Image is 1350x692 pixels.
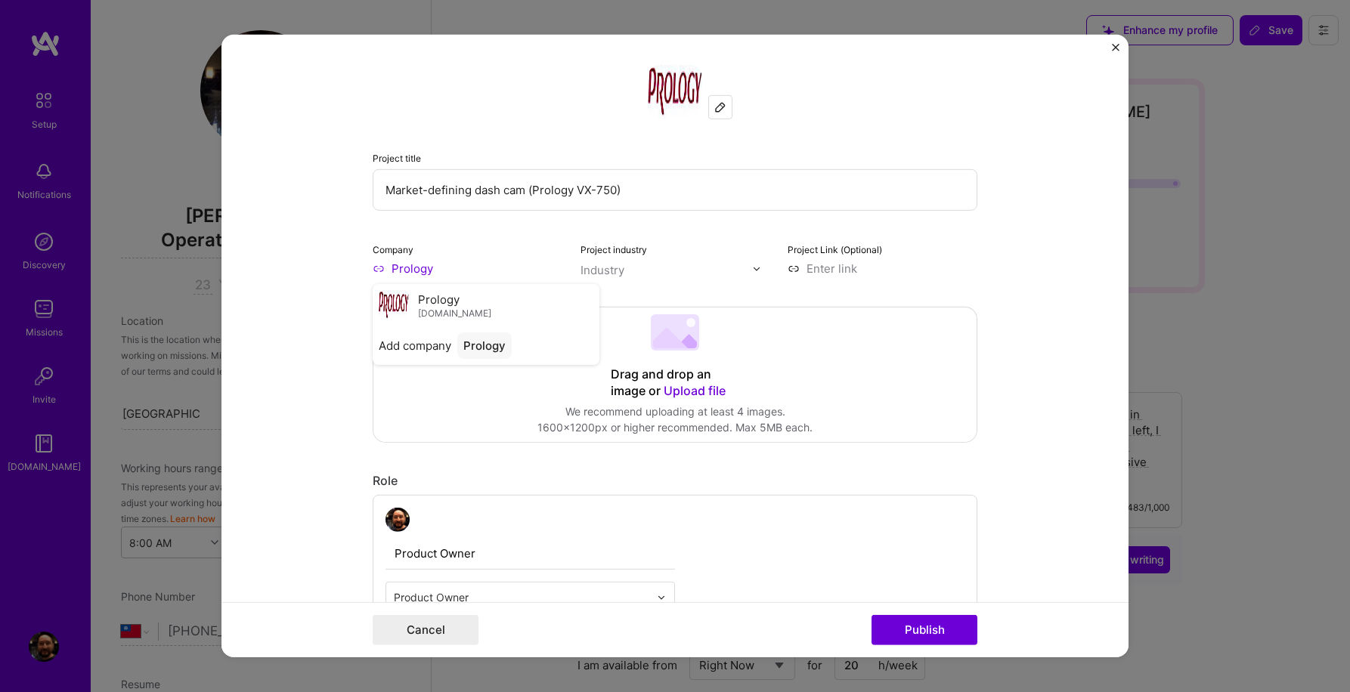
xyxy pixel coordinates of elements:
div: 1600x1200px or higher recommended. Max 5MB each. [537,419,813,435]
label: Project title [373,153,421,164]
span: Upload file [664,383,726,398]
input: Enter link [788,261,977,276]
button: Publish [872,615,977,645]
div: We recommend uploading at least 4 images. [537,403,813,419]
input: Enter the name of the project [373,169,977,211]
img: Edit [714,101,726,113]
button: Cancel [373,615,478,645]
button: Close [1112,44,1119,60]
label: Project Link (Optional) [788,244,882,255]
input: Role Name [385,538,675,570]
div: Prology [457,332,512,359]
img: drop icon [657,592,666,601]
div: Industry [581,262,624,278]
div: Drag and drop an image or [611,366,739,400]
div: Drag and drop an image or Upload fileWe recommend uploading at least 4 images.1600x1200px or high... [373,307,977,443]
span: Prology [418,291,460,307]
div: Edit [709,96,732,119]
span: Add company [379,338,451,354]
div: Role [373,473,977,489]
input: Enter name or website [373,261,562,276]
span: [DOMAIN_NAME] [418,307,491,319]
label: Company [373,244,413,255]
img: drop icon [752,264,761,273]
label: Project industry [581,244,647,255]
img: Company logo [648,65,702,119]
img: Company logo [379,290,409,320]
